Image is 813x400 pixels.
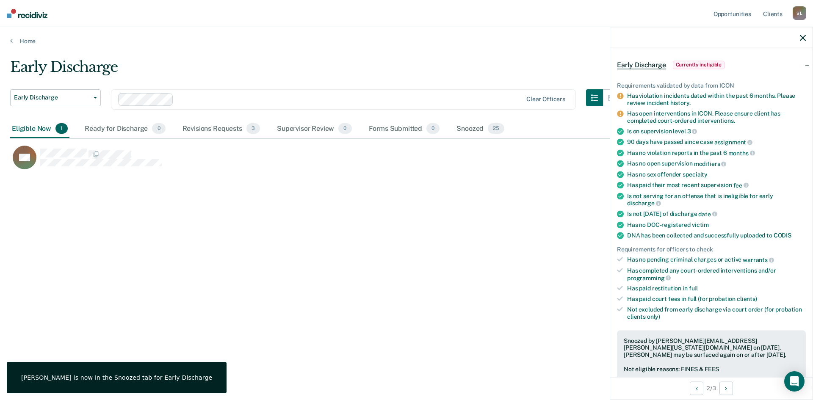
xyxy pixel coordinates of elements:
[627,138,806,146] div: 90 days have passed since case
[743,257,774,263] span: warrants
[694,160,727,167] span: modifiers
[526,96,565,103] div: Clear officers
[627,274,671,281] span: programming
[627,127,806,135] div: Is on supervision level
[627,306,806,320] div: Not excluded from early discharge via court order (for probation clients
[627,285,806,292] div: Has paid restitution in
[10,58,620,83] div: Early Discharge
[624,337,799,358] div: Snoozed by [PERSON_NAME][EMAIL_ADDRESS][PERSON_NAME][US_STATE][DOMAIN_NAME] on [DATE]. [PERSON_NA...
[714,139,752,146] span: assignment
[10,145,704,179] div: CaseloadOpportunityCell-1052368
[275,120,354,138] div: Supervisor Review
[692,221,709,228] span: victim
[728,149,755,156] span: months
[719,381,733,395] button: Next Opportunity
[627,232,806,239] div: DNA has been collected and successfully uploaded to
[488,123,504,134] span: 25
[610,377,813,399] div: 2 / 3
[784,371,805,392] div: Open Intercom Messenger
[367,120,442,138] div: Forms Submitted
[698,210,717,217] span: date
[627,295,806,303] div: Has paid court fees in full (for probation
[673,61,725,69] span: Currently ineligible
[624,365,799,372] div: Not eligible reasons: FINES & FEES
[10,37,803,45] a: Home
[774,232,791,238] span: CODIS
[83,120,167,138] div: Ready for Discharge
[627,221,806,228] div: Has no DOC-registered
[737,295,757,302] span: clients)
[617,82,806,89] div: Requirements validated by data from ICON
[683,171,708,178] span: specialty
[627,92,806,107] div: Has violation incidents dated within the past 6 months. Please review incident history.
[627,267,806,281] div: Has completed any court-ordered interventions and/or
[426,123,440,134] span: 0
[733,182,749,188] span: fee
[793,6,806,20] div: S L
[627,171,806,178] div: Has no sex offender
[55,123,68,134] span: 1
[627,192,806,207] div: Is not serving for an offense that is ineligible for early
[14,94,90,101] span: Early Discharge
[617,246,806,253] div: Requirements for officers to check
[7,9,47,18] img: Recidiviz
[687,128,697,135] span: 3
[627,256,806,264] div: Has no pending criminal charges or active
[246,123,260,134] span: 3
[10,120,69,138] div: Eligible Now
[689,285,698,292] span: full
[627,160,806,168] div: Has no open supervision
[181,120,262,138] div: Revisions Requests
[610,51,813,78] div: Early DischargeCurrently ineligible
[627,149,806,157] div: Has no violation reports in the past 6
[627,210,806,218] div: Is not [DATE] of discharge
[338,123,351,134] span: 0
[21,374,212,381] div: [PERSON_NAME] is now in the Snoozed tab for Early Discharge
[647,313,660,320] span: only)
[617,61,666,69] span: Early Discharge
[627,110,806,124] div: Has open interventions in ICON. Please ensure client has completed court-ordered interventions.
[627,200,661,207] span: discharge
[152,123,165,134] span: 0
[690,381,703,395] button: Previous Opportunity
[455,120,506,138] div: Snoozed
[627,182,806,189] div: Has paid their most recent supervision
